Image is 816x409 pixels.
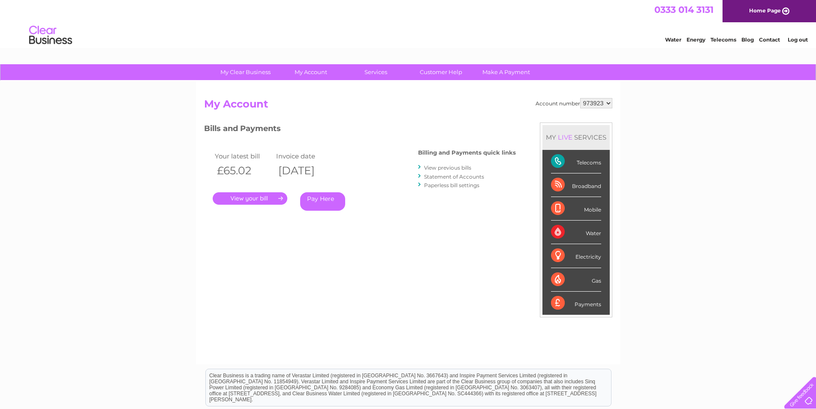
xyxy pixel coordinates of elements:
[424,182,479,188] a: Paperless bill settings
[418,149,516,156] h4: Billing and Payments quick links
[204,122,516,137] h3: Bills and Payments
[471,64,542,80] a: Make A Payment
[204,98,612,114] h2: My Account
[551,292,601,315] div: Payments
[340,64,411,80] a: Services
[274,162,336,179] th: [DATE]
[213,162,274,179] th: £65.02
[788,36,808,43] a: Log out
[551,221,601,244] div: Water
[741,36,754,43] a: Blog
[551,173,601,197] div: Broadband
[213,150,274,162] td: Your latest bill
[654,4,714,15] a: 0333 014 3131
[542,125,610,149] div: MY SERVICES
[551,197,601,221] div: Mobile
[551,268,601,292] div: Gas
[29,22,72,48] img: logo.png
[687,36,705,43] a: Energy
[406,64,476,80] a: Customer Help
[210,64,281,80] a: My Clear Business
[556,133,574,141] div: LIVE
[665,36,681,43] a: Water
[551,150,601,173] div: Telecoms
[213,192,287,205] a: .
[424,164,471,171] a: View previous bills
[275,64,346,80] a: My Account
[424,173,484,180] a: Statement of Accounts
[711,36,736,43] a: Telecoms
[536,98,612,108] div: Account number
[300,192,345,211] a: Pay Here
[206,5,611,42] div: Clear Business is a trading name of Verastar Limited (registered in [GEOGRAPHIC_DATA] No. 3667643...
[551,244,601,268] div: Electricity
[759,36,780,43] a: Contact
[274,150,336,162] td: Invoice date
